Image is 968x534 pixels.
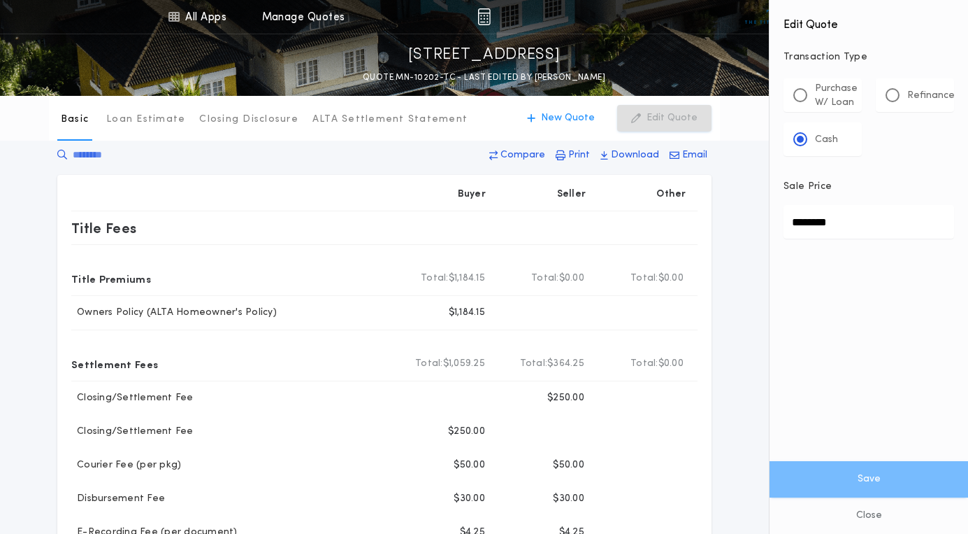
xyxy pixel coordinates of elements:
[658,357,684,371] span: $0.00
[557,188,586,202] p: Seller
[454,492,485,506] p: $30.00
[815,133,838,147] p: Cash
[71,458,181,472] p: Courier Fee (per pkg)
[513,105,609,132] button: New Quote
[71,492,165,506] p: Disbursement Fee
[547,391,584,405] p: $250.00
[745,10,797,24] img: vs-icon
[458,188,486,202] p: Buyer
[541,111,595,125] p: New Quote
[61,113,89,127] p: Basic
[485,143,549,168] button: Compare
[907,89,955,103] p: Refinance
[71,425,194,439] p: Closing/Settlement Fee
[71,306,277,320] p: Owners Policy (ALTA Homeowner's Policy)
[415,357,443,371] b: Total:
[568,148,590,162] p: Print
[477,8,491,25] img: img
[630,272,658,286] b: Total:
[665,143,711,168] button: Email
[783,180,832,194] p: Sale Price
[71,353,158,375] p: Settlement Fees
[71,267,151,290] p: Title Premiums
[408,44,561,66] p: [STREET_ADDRESS]
[658,272,684,286] span: $0.00
[559,272,584,286] span: $0.00
[596,143,663,168] button: Download
[449,272,485,286] span: $1,184.15
[449,306,485,320] p: $1,184.15
[520,357,548,371] b: Total:
[71,217,137,239] p: Title Fees
[783,50,954,64] p: Transaction Type
[617,105,711,132] button: Edit Quote
[815,82,858,110] p: Purchase W/ Loan
[682,148,707,162] p: Email
[531,272,559,286] b: Total:
[551,143,594,168] button: Print
[783,205,954,239] input: Sale Price
[646,111,698,125] p: Edit Quote
[199,113,298,127] p: Closing Disclosure
[630,357,658,371] b: Total:
[657,188,686,202] p: Other
[363,71,605,85] p: QUOTE MN-10202-TC - LAST EDITED BY [PERSON_NAME]
[454,458,485,472] p: $50.00
[312,113,468,127] p: ALTA Settlement Statement
[106,113,185,127] p: Loan Estimate
[500,148,545,162] p: Compare
[770,461,968,498] button: Save
[448,425,485,439] p: $250.00
[611,148,659,162] p: Download
[770,498,968,534] button: Close
[547,357,584,371] span: $364.25
[421,272,449,286] b: Total:
[783,8,954,34] h4: Edit Quote
[71,391,194,405] p: Closing/Settlement Fee
[443,357,485,371] span: $1,059.25
[553,492,584,506] p: $30.00
[553,458,584,472] p: $50.00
